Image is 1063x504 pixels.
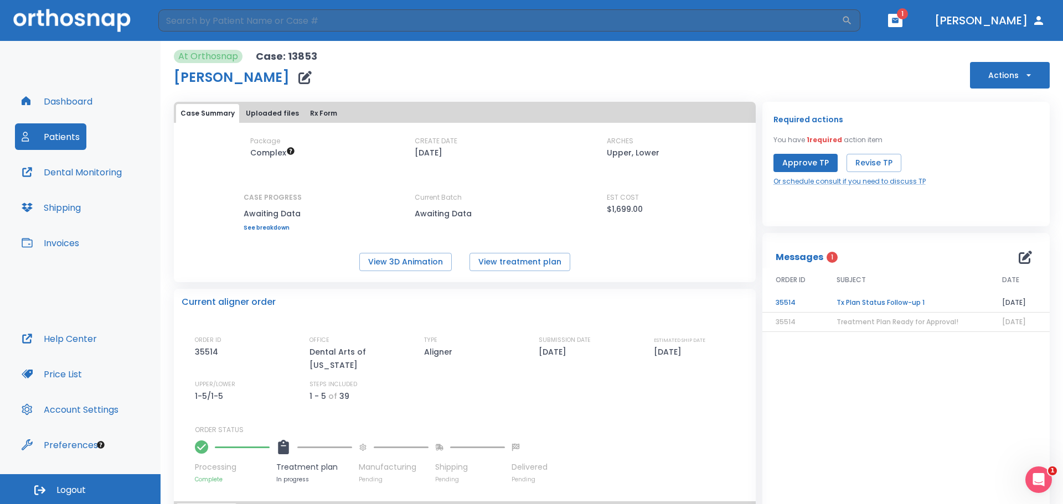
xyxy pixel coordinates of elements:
p: Manufacturing [359,461,429,473]
p: Case: 13853 [256,50,317,63]
p: Current aligner order [182,295,276,309]
p: 1-5/1-5 [195,389,227,403]
button: Rx Form [306,104,342,123]
td: Tx Plan Status Follow-up 1 [823,293,989,313]
td: [DATE] [989,293,1050,313]
button: Price List [15,361,89,387]
p: Delivered [512,461,548,473]
iframe: Intercom live chat [1025,466,1052,493]
p: Pending [435,475,505,484]
p: Complete [195,475,270,484]
p: Messages [776,251,823,264]
button: Patients [15,123,86,150]
span: Up to 50 Steps (100 aligners) [250,147,295,158]
button: Dashboard [15,88,99,115]
p: $1,699.00 [607,202,643,216]
span: Logout [56,484,86,496]
p: Upper, Lower [607,146,659,159]
a: Or schedule consult if you need to discuss TP [773,176,926,186]
button: Revise TP [847,154,901,172]
p: Shipping [435,461,505,473]
p: Current Batch [415,193,514,202]
p: Awaiting Data [415,207,514,220]
div: Tooltip anchor [96,440,106,450]
p: SUBMISSION DATE [539,335,591,345]
p: EST COST [607,193,639,202]
button: Uploaded files [241,104,303,123]
button: [PERSON_NAME] [930,11,1050,30]
p: Dental Arts of [US_STATE] [309,345,404,372]
span: 1 [1048,466,1057,475]
h1: [PERSON_NAME] [174,71,290,84]
p: 35514 [195,345,222,358]
button: Approve TP [773,154,838,172]
span: [DATE] [1002,317,1026,326]
input: Search by Patient Name or Case # [158,9,842,32]
p: UPPER/LOWER [195,380,235,389]
img: Orthosnap [13,9,131,32]
p: of [328,389,337,403]
p: CREATE DATE [415,136,457,146]
p: ORDER ID [195,335,221,345]
div: tabs [176,104,754,123]
td: 35514 [762,293,823,313]
p: Pending [512,475,548,484]
p: Required actions [773,113,843,126]
button: Preferences [15,432,105,458]
p: TYPE [424,335,437,345]
span: DATE [1002,275,1019,285]
p: OFFICE [309,335,329,345]
span: 1 [827,252,838,263]
p: [DATE] [539,345,570,358]
p: Pending [359,475,429,484]
p: ESTIMATED SHIP DATE [654,335,705,345]
button: Shipping [15,194,87,221]
p: ORDER STATUS [195,425,748,435]
p: You have action item [773,135,883,145]
span: 1 [897,8,908,19]
p: [DATE] [415,146,442,159]
button: Actions [970,62,1050,89]
a: See breakdown [244,225,302,231]
button: Help Center [15,325,104,352]
p: At Orthosnap [178,50,238,63]
p: [DATE] [654,345,685,358]
span: Treatment Plan Ready for Approval! [837,317,958,326]
span: ORDER ID [776,275,806,285]
button: View treatment plan [469,253,570,271]
button: Invoices [15,230,86,256]
p: In progress [276,475,352,484]
p: STEPS INCLUDED [309,380,357,389]
p: Processing [195,461,270,473]
button: View 3D Animation [359,253,452,271]
p: 1 - 5 [309,389,326,403]
button: Dental Monitoring [15,159,128,185]
p: ARCHES [607,136,633,146]
button: Account Settings [15,396,125,423]
span: 1 required [807,135,842,144]
span: SUBJECT [837,275,866,285]
button: Case Summary [176,104,239,123]
p: Package [250,136,280,146]
span: 35514 [776,317,796,326]
p: CASE PROGRESS [244,193,302,202]
p: Awaiting Data [244,207,302,220]
p: 39 [339,389,349,403]
p: Aligner [424,345,456,358]
p: Treatment plan [276,461,352,473]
